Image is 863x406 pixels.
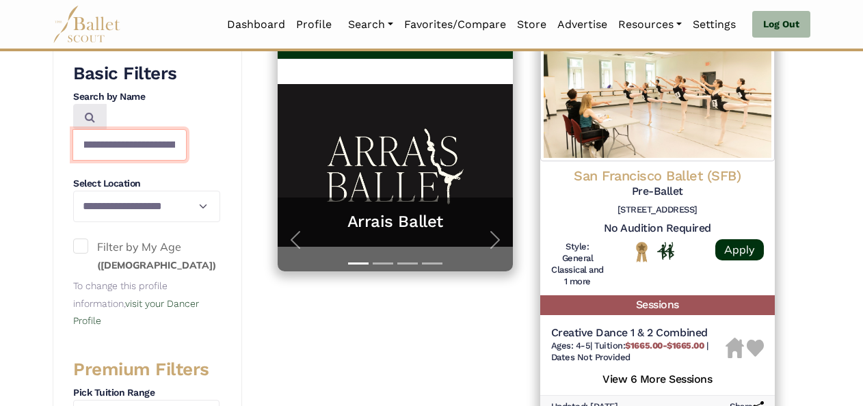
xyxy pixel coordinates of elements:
a: Store [512,10,552,39]
span: Dates Not Provided [551,352,630,362]
img: In Person [657,242,674,260]
img: Logo [540,25,775,161]
button: Slide 4 [422,256,442,271]
h5: Creative Dance 1 & 2 Combined [551,326,726,340]
small: To change this profile information, [73,280,199,326]
a: Profile [291,10,337,39]
h6: [STREET_ADDRESS] [551,204,765,216]
a: Settings [687,10,741,39]
a: Advertise [552,10,613,39]
img: Housing Unavailable [726,338,744,358]
input: Search by names... [72,129,187,161]
h5: Sessions [540,295,775,315]
h3: Basic Filters [73,62,220,85]
h5: Pre-Ballet [551,185,765,199]
h4: San Francisco Ballet (SFB) [551,167,765,185]
small: ([DEMOGRAPHIC_DATA]) [97,259,216,271]
h3: Premium Filters [73,358,220,381]
h4: Search by Name [73,90,220,104]
img: National [633,241,650,262]
a: Apply [715,239,764,260]
a: Log Out [752,11,810,38]
label: Filter by My Age [73,239,220,273]
a: Search [343,10,399,39]
h4: Pick Tuition Range [73,386,220,400]
h6: Style: General Classical and 1 more [551,241,605,288]
span: Ages: 4-5 [551,340,591,351]
a: Dashboard [222,10,291,39]
h5: No Audition Required [551,221,765,236]
button: Slide 3 [397,256,418,271]
a: Arrais Ballet [291,211,499,232]
button: Slide 1 [348,256,369,271]
b: $1665.00-$1665.00 [625,340,704,351]
img: Heart [747,340,764,357]
span: Tuition: [594,340,706,351]
h5: View 6 More Sessions [551,369,765,387]
a: visit your Dancer Profile [73,298,199,327]
h6: | | [551,340,726,364]
button: Slide 2 [373,256,393,271]
h4: Select Location [73,177,220,191]
a: Resources [613,10,687,39]
a: Favorites/Compare [399,10,512,39]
